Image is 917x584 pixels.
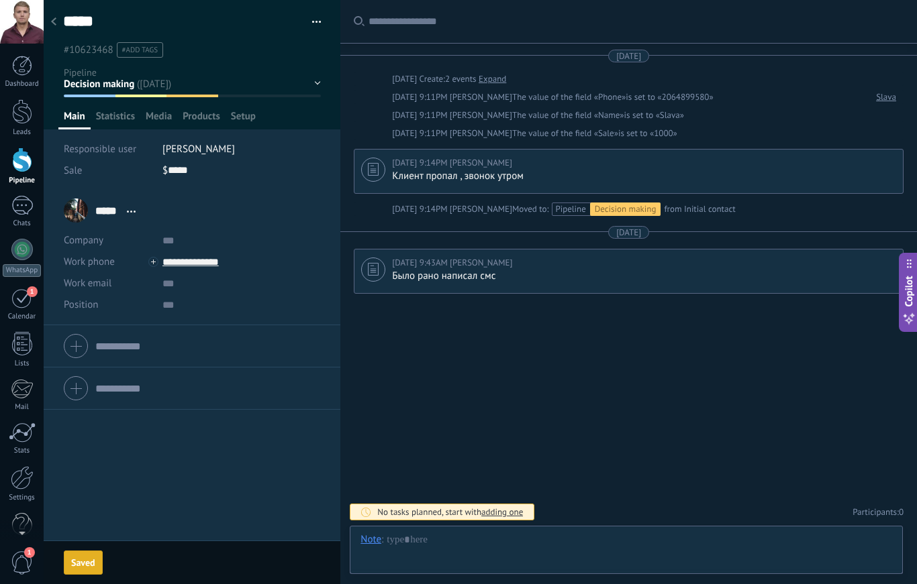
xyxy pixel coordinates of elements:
[64,160,152,181] div: Sale
[3,80,42,89] div: Dashboard
[3,447,42,455] div: Stats
[122,46,158,55] span: #add tags
[902,276,916,306] span: Copilot
[3,128,42,137] div: Leads
[876,91,896,104] a: Slava
[24,547,35,558] span: 1
[64,273,111,294] button: Work email
[64,300,99,310] span: Position
[96,110,135,129] span: Statistics
[616,50,641,62] div: [DATE]
[590,202,661,216] div: Decision making
[392,72,506,86] div: Create:
[3,312,42,321] div: Calendar
[3,359,42,368] div: Lists
[381,533,383,546] span: :
[71,558,95,567] div: Saved
[450,109,512,121] span: Ivan vinogradov
[481,506,523,518] span: adding one
[450,157,512,168] span: Ivan vinogradov
[512,202,548,216] span: Moved to:
[64,110,85,129] span: Main
[479,72,506,86] a: Expand
[618,127,677,140] span: is set to «1000»
[392,202,449,216] div: [DATE] 9:14PM
[616,226,641,239] div: [DATE]
[392,170,524,182] span: Клиент пропал , звонок утром
[377,506,523,518] div: No tasks planned, start with
[450,257,512,268] span: Ivan vinogradov
[445,72,477,86] span: 2 events
[512,91,626,104] span: The value of the field «Phone»
[3,219,42,228] div: Chats
[392,91,449,104] div: [DATE] 9:11PM
[512,202,736,216] div: from Initial contact
[64,277,111,290] span: Work email
[3,176,42,185] div: Pipeline
[392,156,449,170] div: [DATE] 9:14PM
[64,550,103,575] button: Saved
[512,109,624,122] span: The value of the field «Name»
[3,403,42,412] div: Mail
[626,91,713,104] span: is set to «2064899580»
[183,110,220,129] span: Products
[624,109,684,122] span: is set to «Slava»
[27,286,38,297] span: 1
[162,143,235,156] span: [PERSON_NAME]
[512,127,618,140] span: The value of the field «Sale»
[899,506,904,518] span: 0
[64,44,113,56] span: #10623468
[146,110,172,129] span: Media
[392,72,419,86] div: [DATE]
[392,270,495,282] span: Было рано написал смс
[64,255,115,268] span: Work phone
[3,493,42,502] div: Settings
[392,127,449,140] div: [DATE] 9:11PM
[64,251,115,273] button: Work phone
[3,264,41,277] div: WhatsApp
[64,294,152,316] div: Position
[231,110,256,129] span: Setup
[392,256,450,270] div: [DATE] 9:43AM
[450,127,512,139] span: Ivan vinogradov
[64,138,152,160] div: Responsible user
[450,91,512,103] span: Ivan vinogradov
[392,109,449,122] div: [DATE] 9:11PM
[162,160,321,181] div: $
[450,203,512,215] span: Ivan vinogradov
[64,230,152,251] div: Company
[853,506,904,518] a: Participants:0
[64,164,82,177] span: Sale
[64,143,136,156] span: Responsible user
